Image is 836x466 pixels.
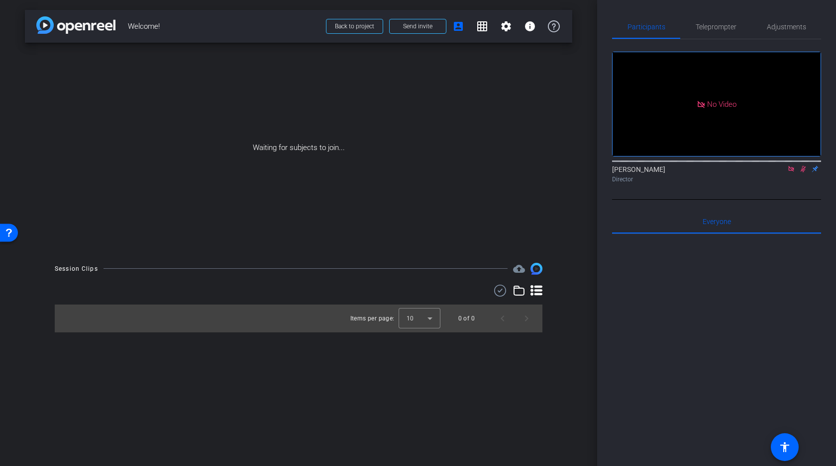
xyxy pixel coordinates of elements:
div: Waiting for subjects to join... [25,43,572,253]
span: Adjustments [767,23,806,30]
mat-icon: account_box [452,20,464,32]
span: Everyone [703,218,731,225]
div: [PERSON_NAME] [612,164,821,184]
img: app-logo [36,16,115,34]
button: Next page [515,307,538,330]
button: Previous page [491,307,515,330]
mat-icon: info [524,20,536,32]
span: Send invite [403,22,432,30]
div: 0 of 0 [458,313,475,323]
span: Participants [627,23,665,30]
mat-icon: settings [500,20,512,32]
span: Welcome! [128,16,320,36]
mat-icon: accessibility [779,441,791,453]
span: No Video [707,99,736,108]
span: Teleprompter [696,23,736,30]
div: Items per page: [350,313,395,323]
div: Director [612,175,821,184]
span: Back to project [335,23,374,30]
span: Destinations for your clips [513,263,525,275]
mat-icon: grid_on [476,20,488,32]
mat-icon: cloud_upload [513,263,525,275]
button: Send invite [389,19,446,34]
div: Session Clips [55,264,98,274]
button: Back to project [326,19,383,34]
img: Session clips [530,263,542,275]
